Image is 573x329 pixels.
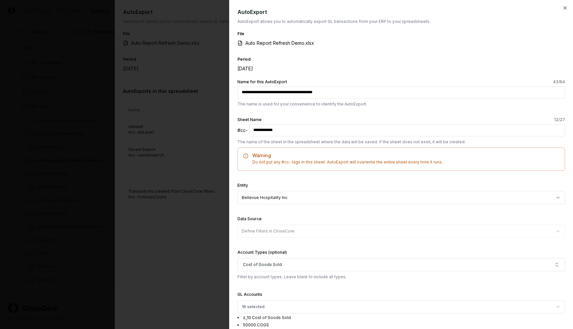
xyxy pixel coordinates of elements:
[237,80,565,84] label: Name for this AutoExport
[243,159,559,165] div: Do not put any #cc- tags in this sheet. AutoExport will overwrite the entire sheet every time it ...
[237,57,251,62] label: Period
[553,80,565,84] span: 43 /64
[243,153,559,158] h5: Warning
[237,300,565,313] button: 16 selected
[237,101,565,107] p: The name is used for your convenience to identify the AutoExport.
[237,322,565,328] li: 50000 COGS
[237,250,287,255] label: Account Types (optional)
[237,139,565,145] p: The name of the sheet in the spreadsheet where the data will be saved. If the sheet does not exis...
[237,183,248,188] label: Entity
[554,118,565,122] span: 12 /27
[243,262,282,268] span: Cost of Goods Sold
[237,65,347,72] div: [DATE]
[237,19,565,25] p: AutoExport allows you to automatically export GL transactions from your ERP to your spreadsheets.
[237,127,248,134] span: #cc-
[237,39,322,46] a: Auto Report Refresh Demo.xlsx
[237,216,262,221] label: Data Source
[237,315,565,321] li: z_10 Cost of Goods Sold
[237,292,262,297] label: GL Accounts
[237,31,244,36] label: File
[237,118,565,122] label: Sheet Name
[237,274,565,280] p: Filter by account types. Leave blank to include all types.
[237,8,565,16] h2: AutoExport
